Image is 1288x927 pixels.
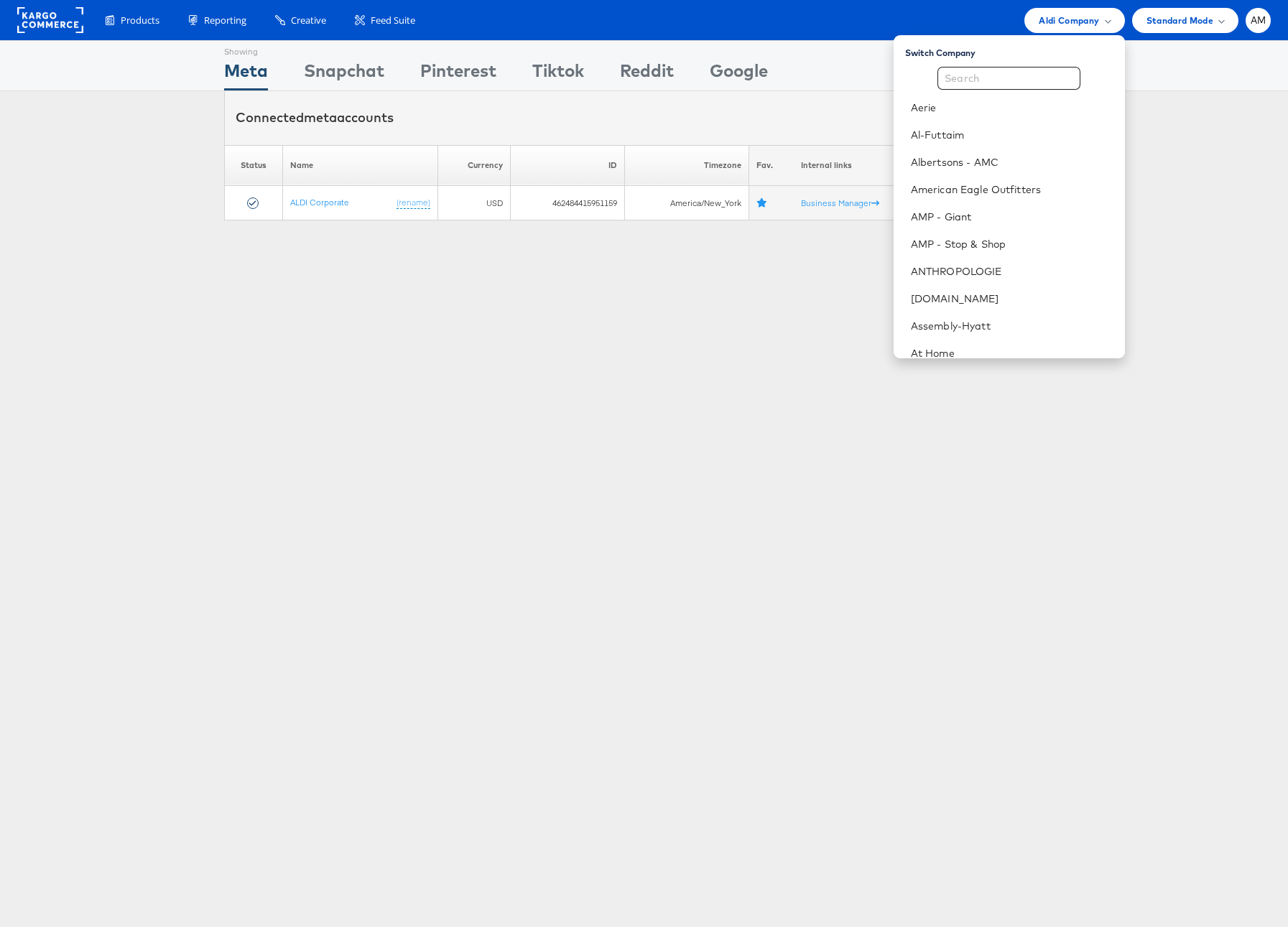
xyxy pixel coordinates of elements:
th: Name [283,145,438,186]
th: Currency [438,145,511,186]
span: AM [1251,16,1266,25]
a: AMP - Giant [911,210,1113,224]
th: Timezone [625,145,749,186]
a: AMP - Stop & Shop [911,237,1113,251]
a: (rename) [397,197,430,209]
th: Status [224,145,283,186]
div: Reddit [620,58,674,90]
a: American Eagle Outfitters [911,182,1113,197]
div: Meta [224,58,268,90]
a: Albertsons - AMC [911,155,1113,169]
a: At Home [911,346,1113,360]
th: ID [510,145,625,186]
input: Search [937,67,1080,90]
div: Switch Company [905,41,1125,59]
div: Connected accounts [236,108,394,127]
a: ALDI Corporate [290,197,349,208]
span: Products [121,14,159,27]
span: Standard Mode [1146,13,1213,28]
span: Feed Suite [371,14,415,27]
span: Creative [291,14,326,27]
div: Google [710,58,768,90]
div: Tiktok [532,58,584,90]
div: Snapchat [304,58,384,90]
a: Assembly-Hyatt [911,319,1113,333]
a: Al-Futtaim [911,128,1113,142]
a: [DOMAIN_NAME] [911,292,1113,306]
td: America/New_York [625,186,749,220]
td: 462484415951159 [510,186,625,220]
a: Business Manager [801,197,879,208]
td: USD [438,186,511,220]
a: Aerie [911,101,1113,115]
div: Pinterest [420,58,496,90]
span: meta [304,109,337,126]
span: Reporting [204,14,246,27]
a: ANTHROPOLOGIE [911,264,1113,279]
div: Showing [224,41,268,58]
span: Aldi Company [1039,13,1099,28]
